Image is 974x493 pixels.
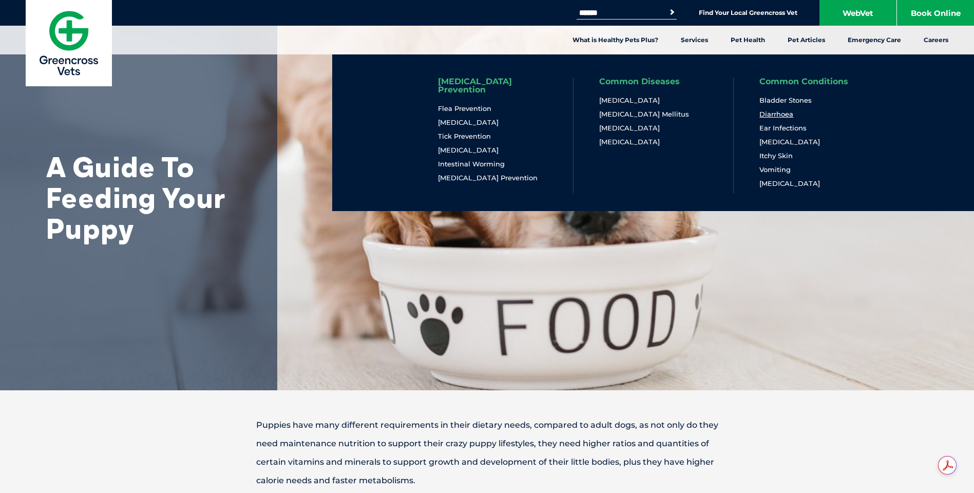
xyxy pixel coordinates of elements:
a: Vomiting [759,165,791,174]
a: [MEDICAL_DATA] Mellitus [599,110,689,119]
a: Emergency Care [836,26,912,54]
h1: A Guide To Feeding Your Puppy [46,151,252,244]
a: [MEDICAL_DATA] [438,118,499,127]
a: Common Conditions [759,78,848,86]
a: Find Your Local Greencross Vet [699,9,797,17]
a: What is Healthy Pets Plus? [561,26,670,54]
a: Services [670,26,719,54]
a: Common Diseases [599,78,680,86]
a: Ear Infections [759,124,807,132]
a: Careers [912,26,960,54]
a: Intestinal Worming [438,160,505,168]
a: Bladder Stones [759,96,812,105]
a: [MEDICAL_DATA] Prevention [438,78,547,94]
a: [MEDICAL_DATA] [599,124,660,132]
a: Pet Health [719,26,776,54]
a: Diarrhoea [759,110,793,119]
a: Itchy Skin [759,151,793,160]
p: Puppies have many different requirements in their dietary needs, compared to adult dogs, as not o... [220,416,754,490]
a: [MEDICAL_DATA] [759,138,820,146]
a: Pet Articles [776,26,836,54]
button: Search [667,7,677,17]
a: [MEDICAL_DATA] [599,138,660,146]
a: Flea Prevention [438,104,491,113]
a: [MEDICAL_DATA] Prevention [438,174,538,182]
a: [MEDICAL_DATA] [599,96,660,105]
a: Tick Prevention [438,132,491,141]
a: [MEDICAL_DATA] [759,179,820,188]
a: [MEDICAL_DATA] [438,146,499,155]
